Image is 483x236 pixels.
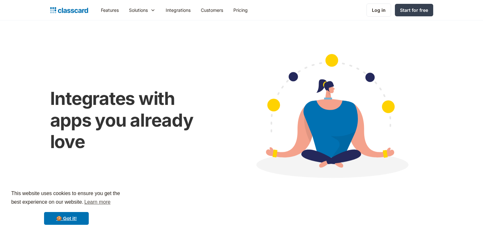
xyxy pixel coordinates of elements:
[5,184,128,231] div: cookieconsent
[11,190,122,207] span: This website uses cookies to ensure you get the best experience on our website.
[196,3,228,17] a: Customers
[161,3,196,17] a: Integrations
[400,7,428,13] div: Start for free
[50,88,216,153] h1: Integrates with apps you already love
[395,4,433,16] a: Start for free
[50,6,88,15] a: Logo
[129,7,148,13] div: Solutions
[44,212,89,225] a: dismiss cookie message
[83,197,111,207] a: learn more about cookies
[96,3,124,17] a: Features
[229,42,433,195] img: Cartoon image showing connected apps
[124,3,161,17] div: Solutions
[228,3,253,17] a: Pricing
[372,7,386,13] div: Log in
[366,4,391,17] a: Log in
